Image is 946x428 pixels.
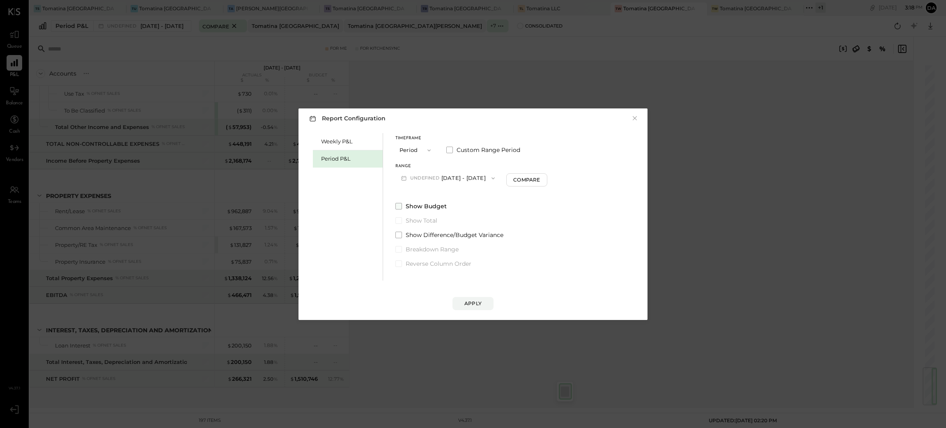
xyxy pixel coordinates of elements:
[452,297,494,310] button: Apply
[395,136,436,140] div: Timeframe
[395,170,501,186] button: undefined[DATE] - [DATE]
[406,216,437,225] span: Show Total
[464,300,482,307] div: Apply
[406,260,471,268] span: Reverse Column Order
[457,146,520,154] span: Custom Range Period
[410,175,441,182] span: undefined
[506,173,547,186] button: Compare
[308,113,386,124] h3: Report Configuration
[631,114,638,122] button: ×
[513,176,540,183] div: Compare
[321,138,379,145] div: Weekly P&L
[406,231,503,239] span: Show Difference/Budget Variance
[406,245,459,253] span: Breakdown Range
[406,202,447,210] span: Show Budget
[395,164,501,168] div: Range
[395,143,436,158] button: Period
[321,155,379,163] div: Period P&L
